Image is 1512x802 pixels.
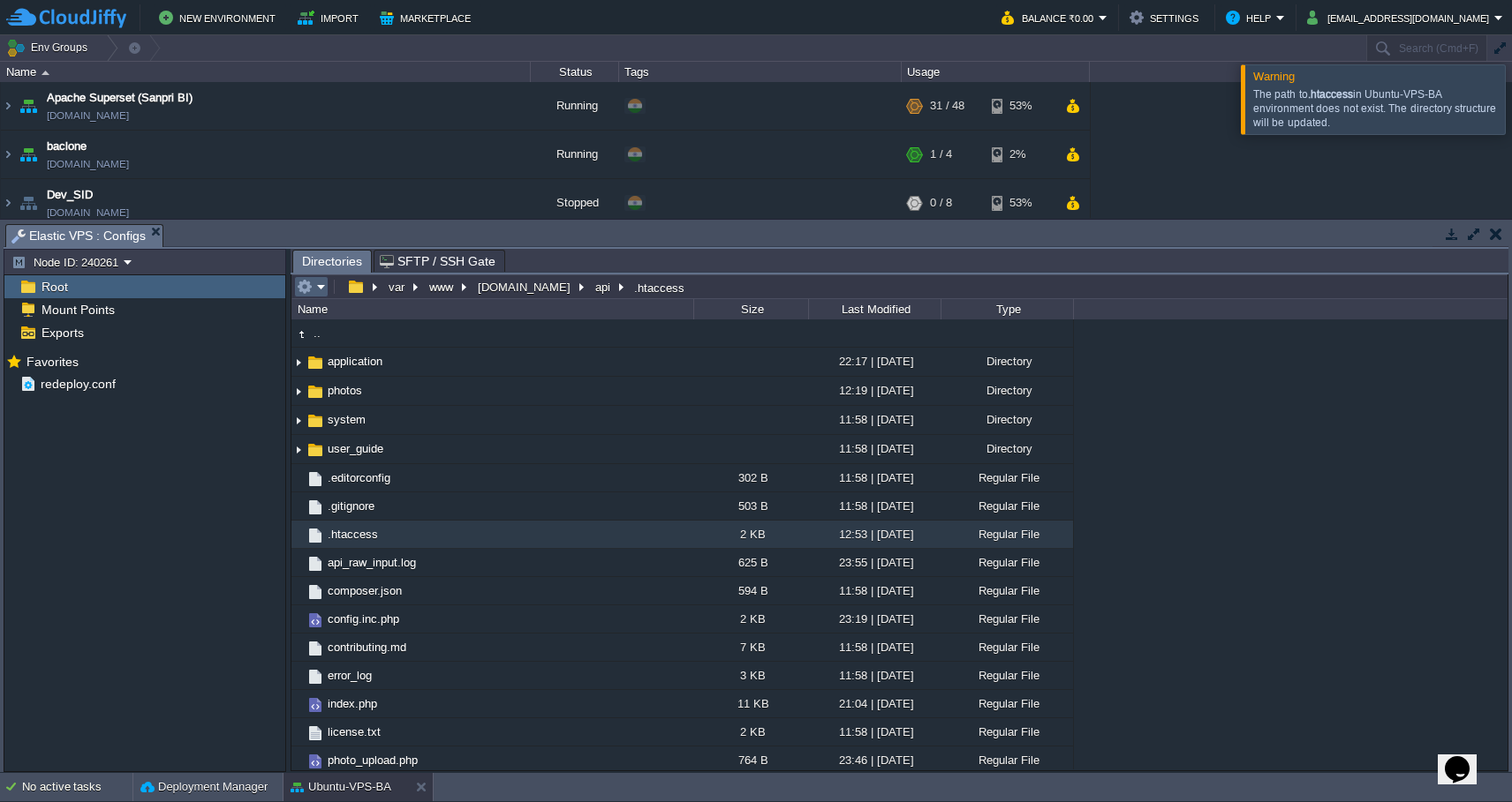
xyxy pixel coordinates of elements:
div: Regular File [941,690,1073,717]
div: Regular File [941,662,1073,689]
a: Favorites [23,355,81,369]
img: AMDAwAAAACH5BAEAAAAALAAAAAABAAEAAAICRAEAOw== [1,82,15,130]
img: AMDAwAAAACH5BAEAAAAALAAAAAABAAEAAAICRAEAOw== [291,577,306,604]
div: 2 KB [693,718,808,746]
button: Env Groups [6,35,94,60]
a: Mount Points [38,302,117,318]
div: Last Modified [810,299,941,319]
div: .htaccess [630,280,684,295]
div: 2 KB [693,605,808,633]
img: AMDAwAAAACH5BAEAAAAALAAAAAABAAEAAAICRAEAOw== [306,667,325,686]
img: AMDAwAAAACH5BAEAAAAALAAAAAABAAEAAAICRAEAOw== [291,690,306,717]
div: 11:58 | [DATE] [808,718,941,746]
a: index.php [325,696,380,711]
img: AMDAwAAAACH5BAEAAAAALAAAAAABAAEAAAICRAEAOw== [291,746,306,774]
span: photo_upload.php [325,753,420,768]
img: AMDAwAAAACH5BAEAAAAALAAAAAABAAEAAAICRAEAOw== [306,469,325,489]
a: contributing.md [325,640,409,655]
div: 12:19 | [DATE] [808,377,941,404]
div: Regular File [941,633,1073,661]
button: api [593,279,615,295]
button: Settings [1130,7,1204,28]
a: Dev_SID [47,186,93,204]
button: [DOMAIN_NAME] [475,279,575,295]
button: Ubuntu-VPS-BA [291,778,391,796]
div: 3 KB [693,662,808,689]
input: Click to enter the path [291,274,1508,299]
span: Favorites [23,354,81,370]
div: 23:46 | [DATE] [808,746,941,774]
div: Regular File [941,746,1073,774]
div: Regular File [941,492,1073,520]
img: AMDAwAAAACH5BAEAAAAALAAAAAABAAEAAAICRAEAOw== [291,633,306,661]
img: CloudJiffy [6,7,126,29]
div: Size [695,299,808,319]
a: photos [325,383,365,398]
div: Name [2,62,530,82]
button: var [386,279,409,295]
button: [EMAIL_ADDRESS][DOMAIN_NAME] [1307,7,1494,28]
div: 7 KB [693,633,808,661]
div: Directory [941,377,1073,404]
div: 2% [992,131,1049,178]
span: error_log [325,668,374,683]
div: 31 / 48 [930,82,964,130]
span: .editorconfig [325,470,393,485]
span: Elastic VPS : Configs [11,225,146,247]
a: Apache Superset (Sanpri BI) [47,89,193,107]
img: AMDAwAAAACH5BAEAAAAALAAAAAABAAEAAAICRAEAOw== [291,325,311,344]
img: AMDAwAAAACH5BAEAAAAALAAAAAABAAEAAAICRAEAOw== [306,554,325,573]
div: 302 B [693,464,808,491]
div: Regular File [941,521,1073,548]
div: Usage [903,62,1089,82]
span: baclone [47,138,87,155]
img: AMDAwAAAACH5BAEAAAAALAAAAAABAAEAAAICRAEAOw== [16,131,41,178]
div: 625 B [693,549,808,576]
div: Status [532,62,618,82]
span: license.txt [325,724,383,739]
div: Regular File [941,464,1073,491]
div: 11:58 | [DATE] [808,492,941,520]
img: AMDAwAAAACH5BAEAAAAALAAAAAABAAEAAAICRAEAOw== [306,411,325,431]
img: AMDAwAAAACH5BAEAAAAALAAAAAABAAEAAAICRAEAOw== [1,131,15,178]
div: Regular File [941,549,1073,576]
img: AMDAwAAAACH5BAEAAAAALAAAAAABAAEAAAICRAEAOw== [291,378,306,405]
div: 53% [992,82,1049,130]
img: AMDAwAAAACH5BAEAAAAALAAAAAABAAEAAAICRAEAOw== [306,498,325,517]
a: Exports [38,325,87,341]
div: 23:55 | [DATE] [808,549,941,576]
div: 11:58 | [DATE] [808,633,941,661]
div: 23:19 | [DATE] [808,605,941,633]
div: The path to in Ubuntu-VPS-BA environment does not exist. The directory structure will be updated. [1253,87,1501,130]
button: New Environment [159,7,281,28]
button: Marketplace [380,7,476,28]
img: AMDAwAAAACH5BAEAAAAALAAAAAABAAEAAAICRAEAOw== [16,82,41,130]
a: .gitignore [325,498,377,513]
span: composer.json [325,583,404,598]
img: AMDAwAAAACH5BAEAAAAALAAAAAABAAEAAAICRAEAOw== [291,349,306,376]
img: AMDAwAAAACH5BAEAAAAALAAAAAABAAEAAAICRAEAOw== [291,464,306,491]
div: 0 / 8 [930,179,952,227]
img: AMDAwAAAACH5BAEAAAAALAAAAAABAAEAAAICRAEAOw== [291,605,306,633]
div: Running [531,82,619,130]
a: config.inc.php [325,611,402,626]
div: 594 B [693,577,808,604]
div: 11:58 | [DATE] [808,435,941,462]
a: user_guide [325,441,386,456]
div: Directory [941,348,1073,375]
a: .htaccess [325,527,381,542]
button: Import [298,7,364,28]
div: Directory [941,406,1073,433]
a: api_raw_input.log [325,555,419,570]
